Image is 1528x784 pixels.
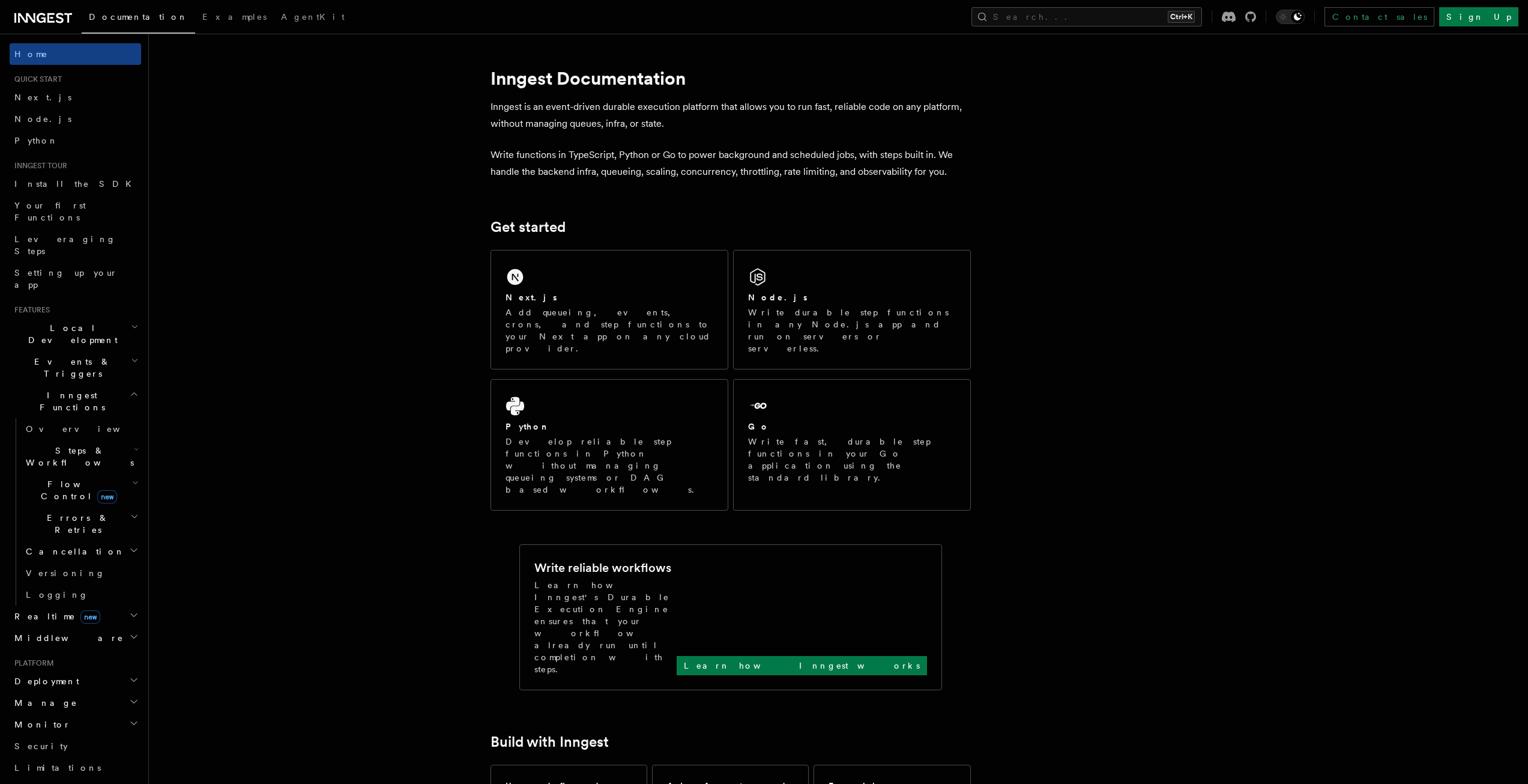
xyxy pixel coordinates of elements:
[10,130,141,151] a: Python
[1168,11,1195,23] kbd: Ctrl+K
[14,763,101,773] span: Limitations
[684,660,920,672] p: Learn how Inngest works
[14,179,139,189] span: Install the SDK
[491,250,728,369] a: Next.jsAdd queueing, events, crons, and step functions to your Next app on any cloud provider.
[21,545,125,558] span: Cancellation
[26,568,105,578] span: Versioning
[89,12,188,22] span: Documentation
[491,99,971,132] p: Inngest is an event-driven durable execution platform that allows you to run fast, reliable code ...
[10,719,71,731] span: Monitor
[491,379,728,511] a: PythonDevelop reliable step functions in Python without managing queueing systems or DAG based wo...
[21,440,141,473] button: Steps & Workflows
[202,12,267,22] span: Examples
[10,305,50,315] span: Features
[21,541,141,562] button: Cancellation
[21,473,141,507] button: Flow Controlnew
[274,4,352,32] a: AgentKit
[10,692,141,714] button: Manage
[21,512,130,536] span: Errors & Retries
[10,675,79,687] span: Deployment
[195,4,274,32] a: Examples
[10,173,141,195] a: Install the SDK
[10,384,141,418] button: Inngest Functions
[971,7,1202,26] button: Search...Ctrl+K
[10,87,141,108] a: Next.js
[534,579,677,675] p: Learn how Inngest's Durable Execution Engine ensures that your workflow already run until complet...
[14,48,48,60] span: Home
[677,656,927,675] a: Learn how Inngest works
[14,234,116,256] span: Leveraging Steps
[506,421,550,433] h2: Python
[14,741,68,751] span: Security
[10,714,141,735] button: Monitor
[491,219,566,236] a: Get started
[14,201,86,222] span: Your first Functions
[10,74,62,84] span: Quick start
[10,228,141,262] a: Leveraging Steps
[10,418,141,606] div: Inngest Functions
[748,306,956,354] p: Write durable step functions in any Node.js app and run on servers or serverless.
[10,262,141,296] a: Setting up your app
[10,43,141,65] a: Home
[491,147,971,180] p: Write functions in TypeScript, Python or Go to power background and scheduled jobs, with steps bu...
[10,317,141,351] button: Local Development
[10,658,54,668] span: Platform
[1324,7,1434,26] a: Contact sales
[97,490,117,503] span: new
[748,291,808,303] h2: Node.js
[21,418,141,440] a: Overview
[21,478,132,502] span: Flow Control
[21,507,141,541] button: Errors & Retries
[10,389,130,413] span: Inngest Functions
[10,161,67,171] span: Inngest tour
[10,356,131,380] span: Events & Triggers
[10,757,141,779] a: Limitations
[26,424,149,434] span: Overview
[733,250,971,369] a: Node.jsWrite durable step functions in any Node.js app and run on servers or serverless.
[10,697,77,709] span: Manage
[14,136,58,145] span: Python
[82,4,195,34] a: Documentation
[10,322,131,346] span: Local Development
[10,735,141,757] a: Security
[10,610,100,622] span: Realtime
[14,268,118,290] span: Setting up your app
[506,291,557,303] h2: Next.js
[21,445,134,469] span: Steps & Workflows
[534,559,671,576] h2: Write reliable workflows
[14,114,71,124] span: Node.js
[10,108,141,130] a: Node.js
[10,606,141,627] button: Realtimenew
[733,379,971,511] a: GoWrite fast, durable step functions in your Go application using the standard library.
[26,590,88,600] span: Logging
[10,195,141,228] a: Your first Functions
[10,632,124,644] span: Middleware
[21,584,141,606] a: Logging
[1276,10,1305,24] button: Toggle dark mode
[10,627,141,649] button: Middleware
[506,436,713,496] p: Develop reliable step functions in Python without managing queueing systems or DAG based workflows.
[748,436,956,484] p: Write fast, durable step functions in your Go application using the standard library.
[21,562,141,584] a: Versioning
[491,734,609,750] a: Build with Inngest
[506,306,713,354] p: Add queueing, events, crons, and step functions to your Next app on any cloud provider.
[1439,7,1518,26] a: Sign Up
[748,421,770,433] h2: Go
[80,610,100,624] span: new
[281,12,345,22] span: AgentKit
[14,93,71,102] span: Next.js
[10,670,141,692] button: Deployment
[10,351,141,384] button: Events & Triggers
[491,67,971,89] h1: Inngest Documentation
